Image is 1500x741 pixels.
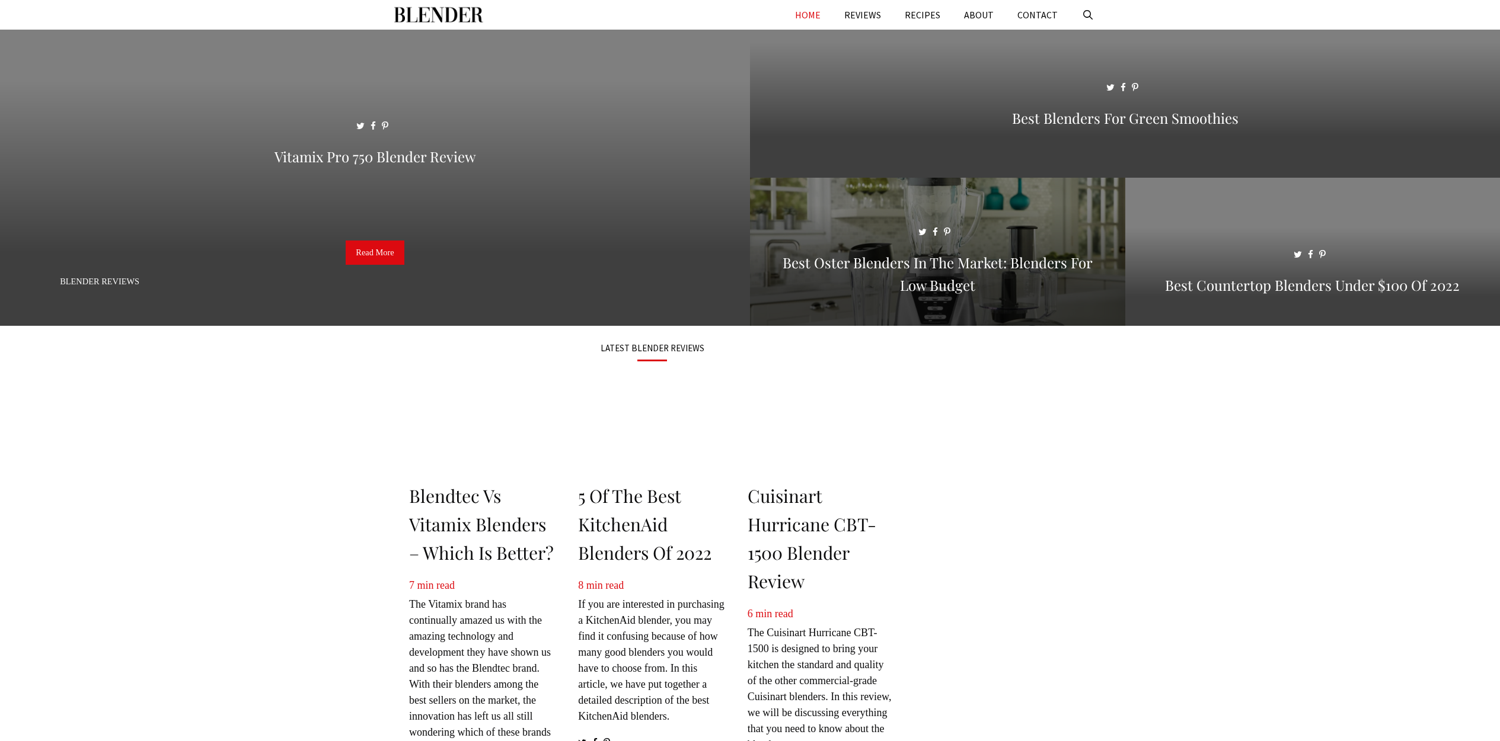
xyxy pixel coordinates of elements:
img: 5 of the Best KitchenAid Blenders of 2022 [578,388,726,471]
img: Cuisinart Hurricane CBT-1500 Blender Review [748,388,895,471]
span: min read [755,608,793,620]
a: Cuisinart Hurricane CBT-1500 Blender Review [748,484,876,593]
img: Blendtec vs Vitamix Blenders – Which Is Better? [409,388,557,471]
a: Blendtec vs Vitamix Blenders – Which Is Better? [409,484,554,564]
p: If you are interested in purchasing a KitchenAid blender, you may find it confusing because of ho... [578,578,726,724]
a: Best Blenders for Green Smoothies [750,163,1500,175]
span: min read [417,579,455,591]
h3: LATEST BLENDER REVIEWS [409,344,895,352]
a: Best Oster Blenders in the Market: Blenders for Low Budget [750,312,1125,323]
a: Read More [346,240,404,265]
span: 8 [578,579,583,591]
a: 5 of the Best KitchenAid Blenders of 2022 [578,484,711,564]
span: min read [586,579,624,591]
span: 6 [748,608,753,620]
a: Blender Reviews [60,277,139,286]
span: 7 [409,579,414,591]
iframe: Advertisement [928,344,1088,699]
